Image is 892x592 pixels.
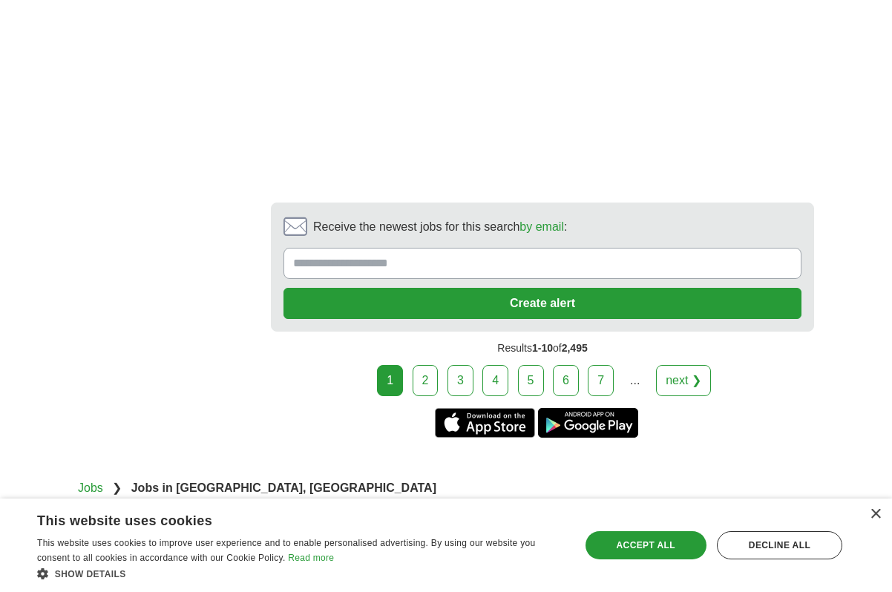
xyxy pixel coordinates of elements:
div: ... [620,366,650,395]
span: This website uses cookies to improve user experience and to enable personalised advertising. By u... [37,538,535,563]
a: 2 [413,365,439,396]
button: Create alert [283,288,801,319]
span: ❯ [112,481,122,494]
a: Jobs [78,481,103,494]
span: Show details [55,569,126,579]
a: 3 [447,365,473,396]
a: 5 [518,365,544,396]
span: Receive the newest jobs for this search : [313,218,567,236]
div: This website uses cookies [37,507,527,530]
div: Decline all [717,531,842,559]
span: 2,495 [562,342,588,354]
a: 6 [553,365,579,396]
a: Read more, opens a new window [288,553,334,563]
a: 7 [588,365,614,396]
a: next ❯ [656,365,711,396]
div: 1 [377,365,403,396]
a: Get the iPhone app [435,408,535,438]
a: 4 [482,365,508,396]
div: Accept all [586,531,706,559]
div: Show details [37,566,564,581]
div: Close [870,509,881,520]
div: Results of [271,332,814,365]
span: 1-10 [532,342,553,354]
strong: Jobs in [GEOGRAPHIC_DATA], [GEOGRAPHIC_DATA] [131,481,436,494]
a: by email [519,220,564,233]
a: Get the Android app [538,408,638,438]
